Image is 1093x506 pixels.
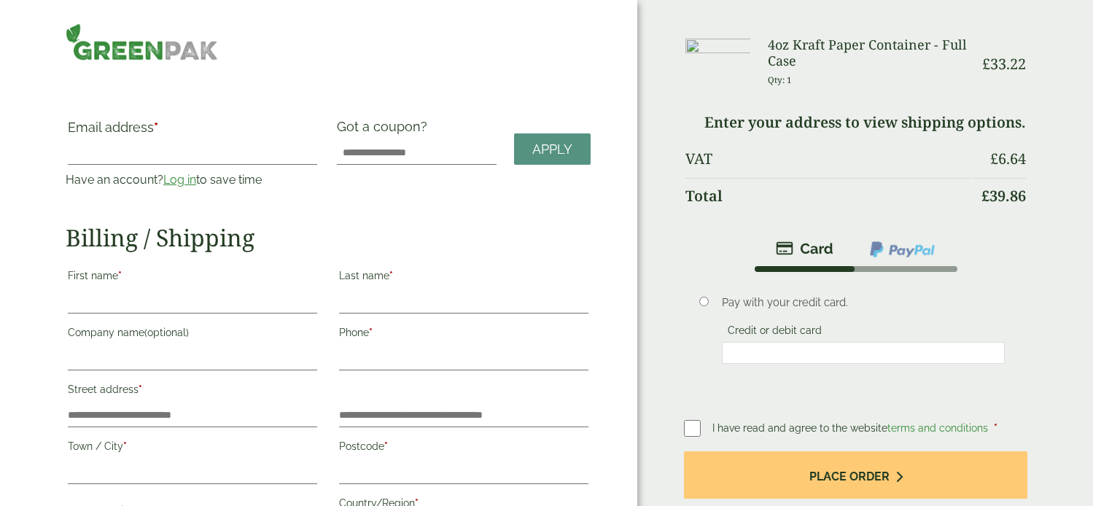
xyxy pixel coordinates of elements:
abbr: required [123,440,127,452]
span: (optional) [144,327,189,338]
bdi: 33.22 [982,54,1026,74]
th: VAT [685,141,971,176]
abbr: required [369,327,373,338]
label: Email address [68,121,317,141]
a: Log in [163,173,196,187]
abbr: required [118,270,122,281]
span: Apply [532,141,572,157]
span: £ [990,149,998,168]
abbr: required [154,120,158,135]
bdi: 6.64 [990,149,1026,168]
img: stripe.png [776,240,833,257]
label: Got a coupon? [337,119,433,141]
label: Postcode [339,436,588,461]
img: GreenPak Supplies [66,23,218,61]
th: Total [685,178,971,214]
span: £ [981,186,989,206]
bdi: 39.86 [981,186,1026,206]
label: Company name [68,322,317,347]
label: Phone [339,322,588,347]
p: Pay with your credit card. [722,295,1005,311]
p: Have an account? to save time [66,171,319,189]
span: £ [982,54,990,74]
label: Street address [68,379,317,404]
abbr: required [384,440,388,452]
small: Qty: 1 [768,74,792,85]
abbr: required [139,384,142,395]
span: I have read and agree to the website [712,422,991,434]
label: Credit or debit card [722,324,828,340]
abbr: required [389,270,393,281]
td: Enter your address to view shipping options. [685,105,1026,140]
a: Apply [514,133,591,165]
iframe: Secure card payment input frame [726,346,1000,359]
abbr: required [994,422,997,434]
button: Place order [684,451,1027,499]
label: First name [68,265,317,290]
a: terms and conditions [887,422,988,434]
h3: 4oz Kraft Paper Container - Full Case [768,37,971,69]
h2: Billing / Shipping [66,224,591,252]
img: ppcp-gateway.png [868,240,936,259]
label: Town / City [68,436,317,461]
label: Last name [339,265,588,290]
